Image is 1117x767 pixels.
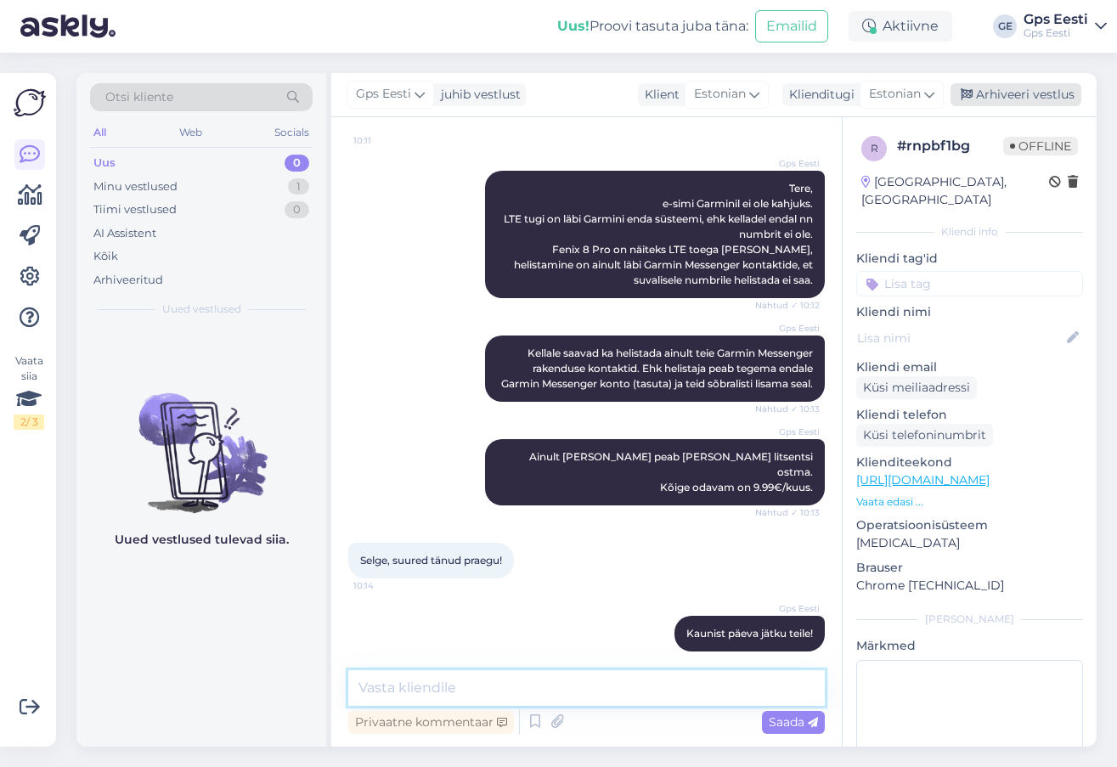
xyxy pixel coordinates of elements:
[856,516,1083,534] p: Operatsioonisüsteem
[755,10,828,42] button: Emailid
[93,201,177,218] div: Tiimi vestlused
[856,376,977,399] div: Küsi meiliaadressi
[353,579,417,592] span: 10:14
[856,406,1083,424] p: Kliendi telefon
[856,577,1083,595] p: Chrome [TECHNICAL_ID]
[856,454,1083,471] p: Klienditeekond
[638,86,680,104] div: Klient
[434,86,521,104] div: juhib vestlust
[348,711,514,734] div: Privaatne kommentaar
[755,403,820,415] span: Nähtud ✓ 10:13
[1003,137,1078,155] span: Offline
[14,353,44,430] div: Vaata siia
[271,121,313,144] div: Socials
[869,85,921,104] span: Estonian
[115,531,289,549] p: Uued vestlused tulevad siia.
[501,347,815,390] span: Kellale saavad ka helistada ainult teie Garmin Messenger rakenduse kontaktid. Ehk helistaja peab ...
[93,155,116,172] div: Uus
[557,18,590,34] b: Uus!
[93,178,178,195] div: Minu vestlused
[105,88,173,106] span: Otsi kliente
[76,363,326,516] img: No chats
[756,426,820,438] span: Gps Eesti
[353,134,417,147] span: 10:11
[951,83,1081,106] div: Arhiveeri vestlus
[857,329,1063,347] input: Lisa nimi
[856,637,1083,655] p: Märkmed
[557,16,748,37] div: Proovi tasuta juba täna:
[1024,26,1088,40] div: Gps Eesti
[897,136,1003,156] div: # rnpbf1bg
[756,652,820,665] span: 10:15
[694,85,746,104] span: Estonian
[856,472,990,488] a: [URL][DOMAIN_NAME]
[856,424,993,447] div: Küsi telefoninumbrit
[285,201,309,218] div: 0
[755,506,820,519] span: Nähtud ✓ 10:13
[93,225,156,242] div: AI Assistent
[756,602,820,615] span: Gps Eesti
[856,494,1083,510] p: Vaata edasi ...
[686,627,813,640] span: Kaunist päeva jätku teile!
[93,248,118,265] div: Kõik
[288,178,309,195] div: 1
[856,303,1083,321] p: Kliendi nimi
[856,224,1083,240] div: Kliendi info
[162,302,241,317] span: Uued vestlused
[856,271,1083,296] input: Lisa tag
[993,14,1017,38] div: GE
[849,11,952,42] div: Aktiivne
[176,121,206,144] div: Web
[856,559,1083,577] p: Brauser
[93,272,163,289] div: Arhiveeritud
[285,155,309,172] div: 0
[756,322,820,335] span: Gps Eesti
[90,121,110,144] div: All
[856,250,1083,268] p: Kliendi tag'id
[360,554,502,567] span: Selge, suured tänud praegu!
[861,173,1049,209] div: [GEOGRAPHIC_DATA], [GEOGRAPHIC_DATA]
[1024,13,1107,40] a: Gps EestiGps Eesti
[1024,13,1088,26] div: Gps Eesti
[755,299,820,312] span: Nähtud ✓ 10:12
[356,85,411,104] span: Gps Eesti
[14,87,46,119] img: Askly Logo
[529,450,815,493] span: Ainult [PERSON_NAME] peab [PERSON_NAME] litsentsi ostma. Kõige odavam on 9.99€/kuus.
[856,612,1083,627] div: [PERSON_NAME]
[769,714,818,730] span: Saada
[856,358,1083,376] p: Kliendi email
[14,415,44,430] div: 2 / 3
[782,86,855,104] div: Klienditugi
[756,157,820,170] span: Gps Eesti
[871,142,878,155] span: r
[856,534,1083,552] p: [MEDICAL_DATA]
